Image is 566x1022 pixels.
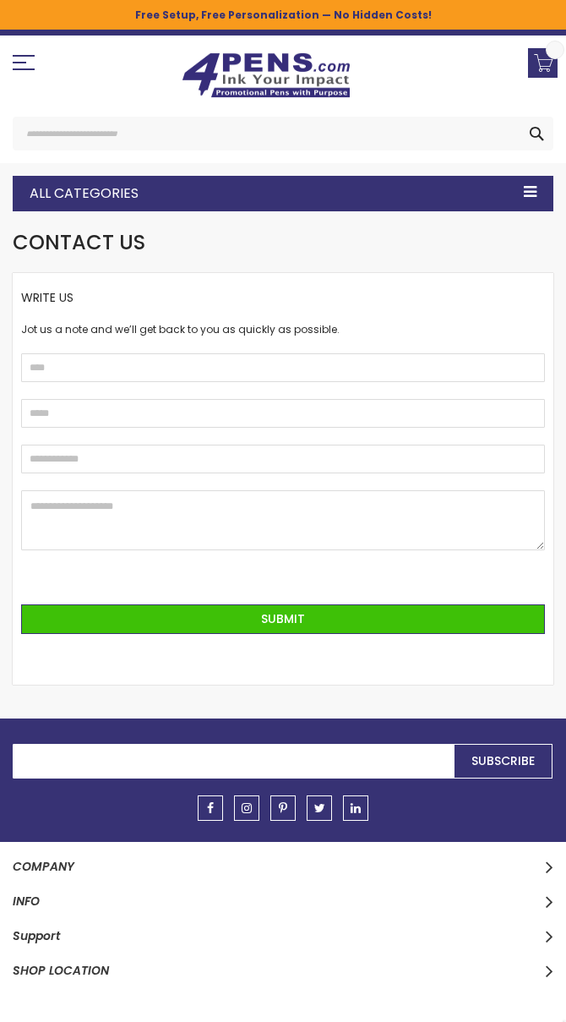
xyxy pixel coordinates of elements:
img: 4Pens Custom Pens and Promotional Products [182,52,351,98]
p: COMPANY [13,859,553,875]
a: pinterest [270,795,296,821]
span: twitter [314,802,325,814]
button: Subscribe [454,744,552,779]
span: linkedin [351,802,361,814]
span: Subscribe [471,752,535,769]
div: Jot us a note and we’ll get back to you as quickly as possible. [21,323,545,336]
p: INFO [13,894,553,910]
span: instagram [242,802,252,814]
a: twitter [307,795,332,821]
span: facebook [207,802,214,814]
span: Submit [261,610,305,627]
span: Contact Us [13,228,145,256]
a: facebook [198,795,223,821]
p: SHOP LOCATION [13,963,553,979]
span: Write Us [21,289,73,306]
span: pinterest [279,802,287,814]
p: Support [13,928,553,944]
div: All Categories [13,176,553,211]
button: Submit [21,604,545,634]
a: instagram [234,795,259,821]
a: linkedin [343,795,368,821]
